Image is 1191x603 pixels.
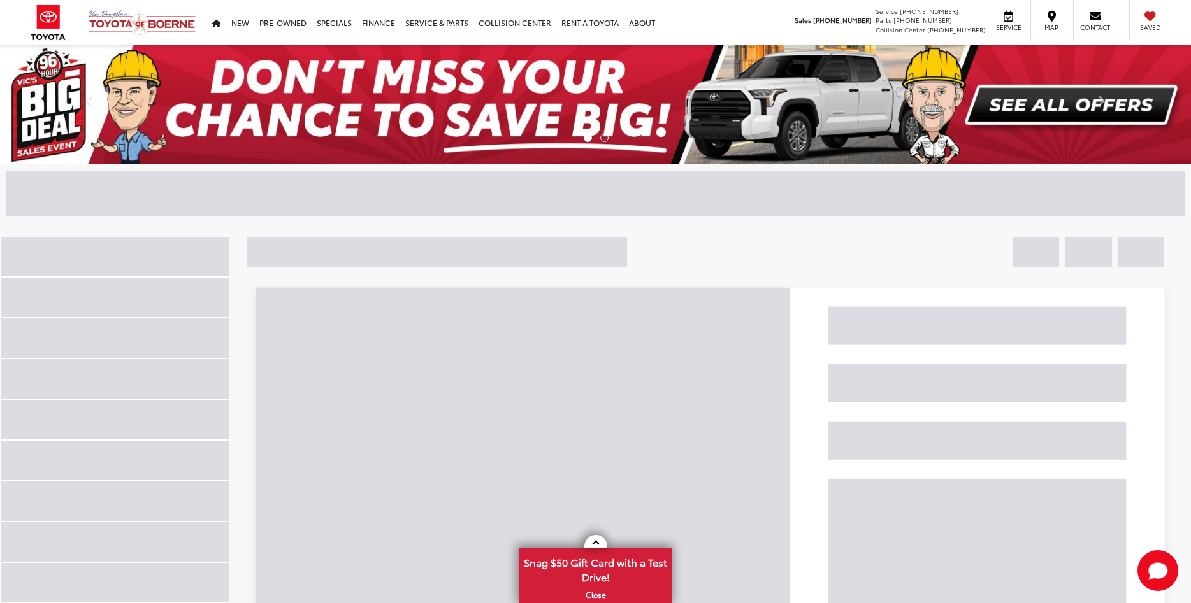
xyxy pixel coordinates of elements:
span: Sales [795,15,811,25]
button: Toggle Chat Window [1137,550,1178,591]
span: [PHONE_NUMBER] [893,15,952,25]
span: Saved [1136,23,1164,32]
img: Vic Vaughan Toyota of Boerne [88,10,196,36]
span: Collision Center [876,25,925,34]
span: Contact [1080,23,1110,32]
svg: Start Chat [1137,550,1178,591]
span: Snag $50 Gift Card with a Test Drive! [521,549,671,588]
span: [PHONE_NUMBER] [927,25,986,34]
span: Service [876,6,898,16]
span: [PHONE_NUMBER] [813,15,872,25]
span: Service [994,23,1023,32]
span: Parts [876,15,891,25]
span: Map [1037,23,1065,32]
span: [PHONE_NUMBER] [900,6,958,16]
